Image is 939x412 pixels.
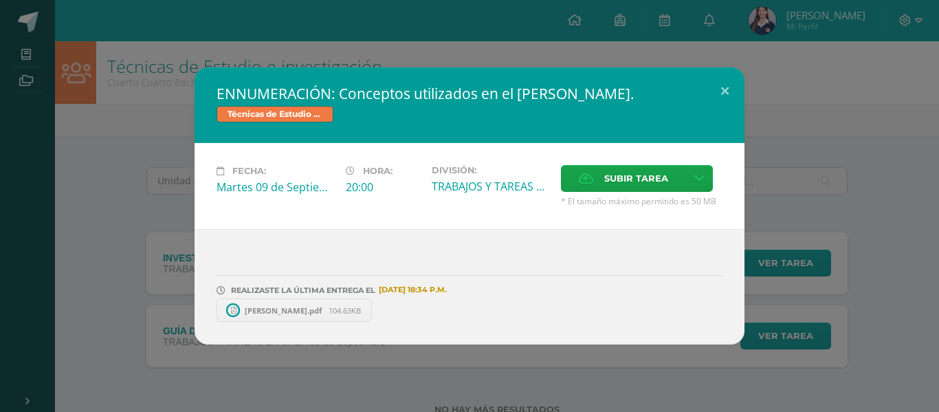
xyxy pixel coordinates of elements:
[231,285,375,295] span: REALIZASTE LA ÚLTIMA ENTREGA EL
[561,195,722,207] span: * El tamaño máximo permitido es 50 MB
[232,166,266,176] span: Fecha:
[238,305,329,316] span: [PERSON_NAME].pdf
[375,290,447,290] span: [DATE] 18:34 P.M.
[363,166,393,176] span: Hora:
[217,299,372,322] a: [PERSON_NAME].pdf 104.63KB
[217,84,722,103] h2: ENNUMERACIÓN: Conceptos utilizados en el [PERSON_NAME].
[432,165,550,175] label: División:
[705,67,744,114] button: Close (Esc)
[329,305,361,316] span: 104.63KB
[217,106,333,122] span: Técnicas de Estudio e investigación
[604,166,668,191] span: Subir tarea
[432,179,550,194] div: TRABAJOS Y TAREAS EN CASA
[217,180,335,195] div: Martes 09 de Septiembre
[346,180,421,195] div: 20:00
